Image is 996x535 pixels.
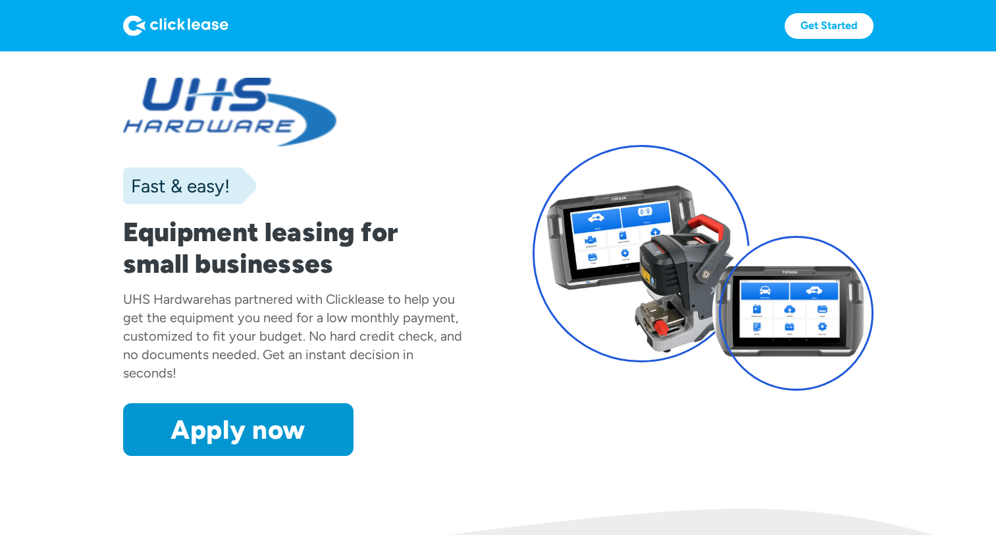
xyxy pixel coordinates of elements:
h1: Equipment leasing for small businesses [123,216,464,279]
a: Get Started [785,13,874,39]
img: Logo [123,15,228,36]
a: Apply now [123,403,354,456]
div: UHS Hardware [123,291,211,307]
div: Fast & easy! [123,173,230,199]
div: has partnered with Clicklease to help you get the equipment you need for a low monthly payment, c... [123,291,462,381]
